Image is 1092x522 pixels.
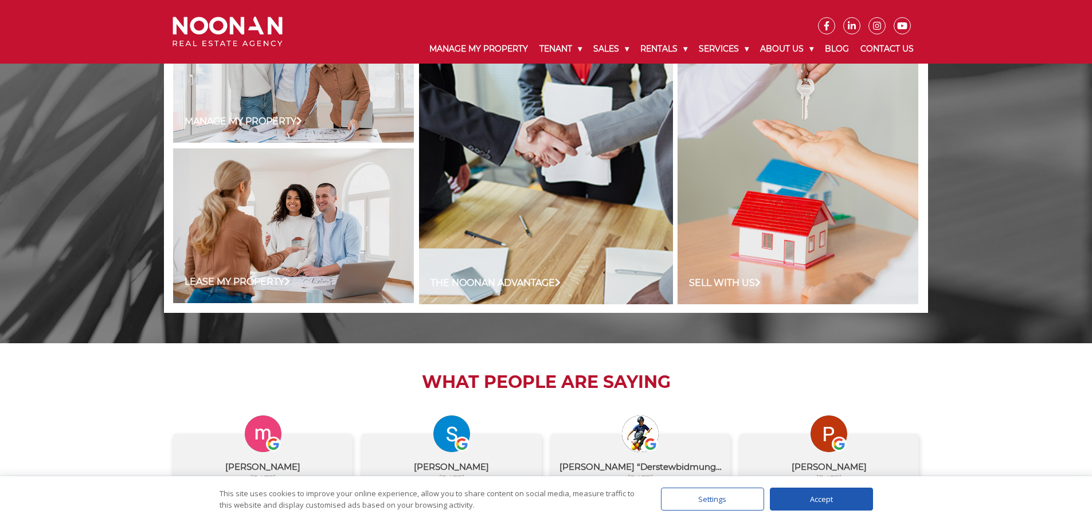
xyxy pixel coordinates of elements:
img: Google [266,437,281,452]
a: Rentals [635,34,693,64]
div: [PERSON_NAME] [748,461,910,473]
img: Google [455,437,469,452]
a: Blog [819,34,855,64]
img: Peter Burgess profile picture [811,415,847,452]
a: About Us [754,34,819,64]
div: Accept [770,488,873,511]
img: Google [832,437,847,452]
div: [DATE] [182,473,344,483]
a: The Noonan Advantage [430,276,561,290]
img: Salni Pillay profile picture [433,415,470,452]
a: Contact Us [855,34,919,64]
div: This site uses cookies to improve your online experience, allow you to share content on social me... [220,488,638,511]
img: Noonan Real Estate Agency [173,17,283,47]
img: marlyn whitworth profile picture [245,415,281,452]
div: [PERSON_NAME] [182,461,344,473]
a: Tenant [534,34,588,64]
a: Lease my Property [185,275,290,289]
div: [PERSON_NAME] [370,461,533,473]
img: Google [643,437,658,452]
a: Services [693,34,754,64]
a: Manage My Property [424,34,534,64]
div: [PERSON_NAME] “Derstewbidmungki” [PERSON_NAME] [559,461,722,473]
a: Manage my Property [185,115,302,128]
a: Sales [588,34,635,64]
div: [DATE] [370,473,533,483]
h2: What People are Saying [164,372,928,393]
div: [DATE] [748,473,910,483]
img: Phillip “Derstewbidmungki” Yang profile picture [622,415,659,452]
div: Settings [661,488,764,511]
a: Sell with us [689,276,761,290]
div: [DATE] [559,473,722,483]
